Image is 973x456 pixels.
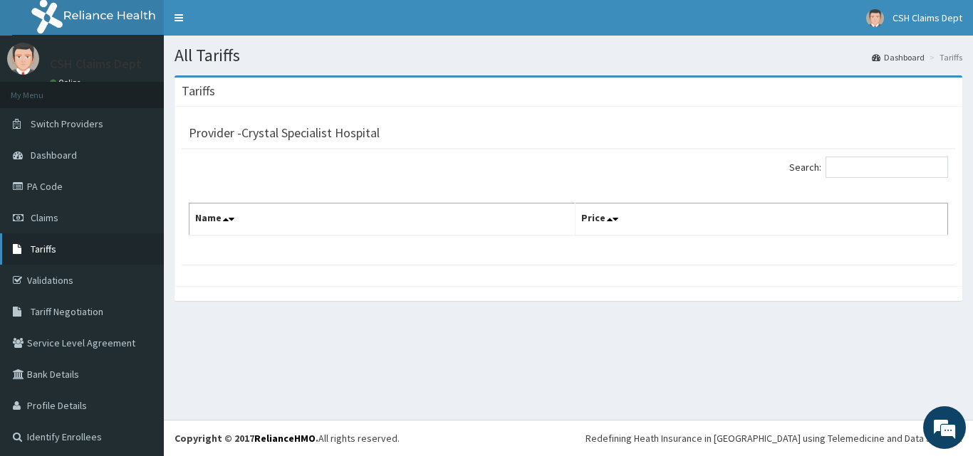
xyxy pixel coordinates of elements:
h3: Tariffs [182,85,215,97]
p: CSH Claims Dept [50,58,142,70]
a: Online [50,78,84,88]
span: CSH Claims Dept [893,11,962,24]
footer: All rights reserved. [164,420,973,456]
img: User Image [7,43,39,75]
strong: Copyright © 2017 . [175,432,318,445]
a: Dashboard [872,51,925,63]
h1: All Tariffs [175,46,962,65]
th: Name [189,203,576,236]
label: Search: [789,157,948,178]
span: Switch Providers [31,117,103,130]
h3: Provider - Crystal Specialist Hospital [189,127,380,139]
a: RelianceHMO [254,432,316,445]
img: User Image [866,9,884,27]
span: Tariff Negotiation [31,305,103,318]
th: Price [576,203,948,236]
span: Tariffs [31,243,56,255]
span: Dashboard [31,149,77,161]
li: Tariffs [926,51,962,63]
input: Search: [826,157,948,178]
div: Redefining Heath Insurance in [GEOGRAPHIC_DATA] using Telemedicine and Data Science! [586,431,962,445]
span: Claims [31,211,58,224]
